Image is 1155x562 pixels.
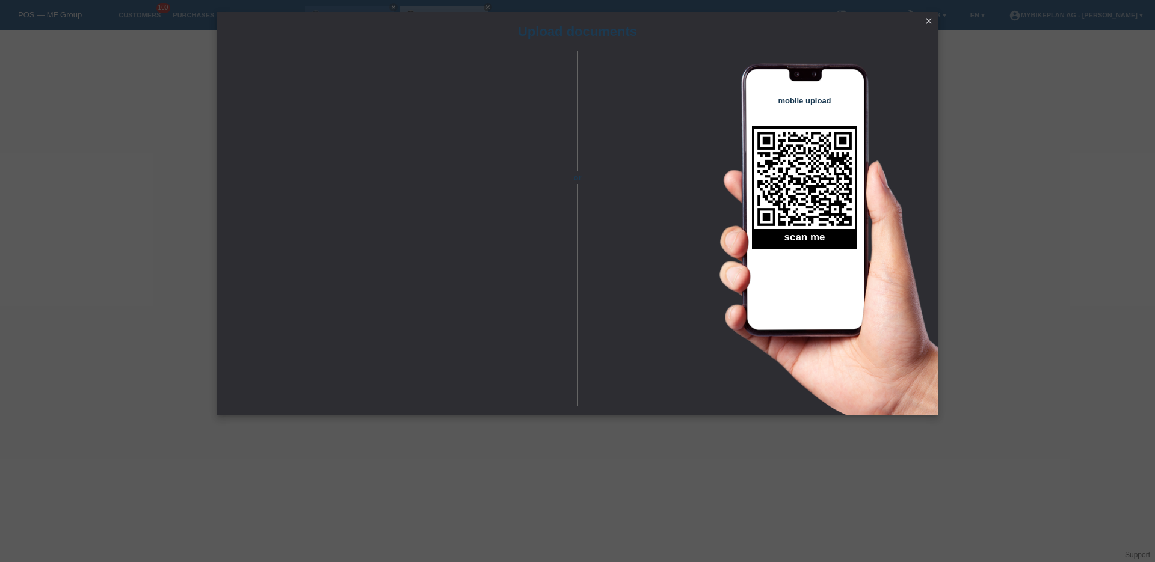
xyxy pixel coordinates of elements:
[217,24,938,39] h1: Upload documents
[921,15,937,29] a: close
[235,81,556,382] iframe: Upload
[752,231,857,249] h2: scan me
[924,16,934,26] i: close
[556,171,599,184] span: or
[752,96,857,105] h4: mobile upload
